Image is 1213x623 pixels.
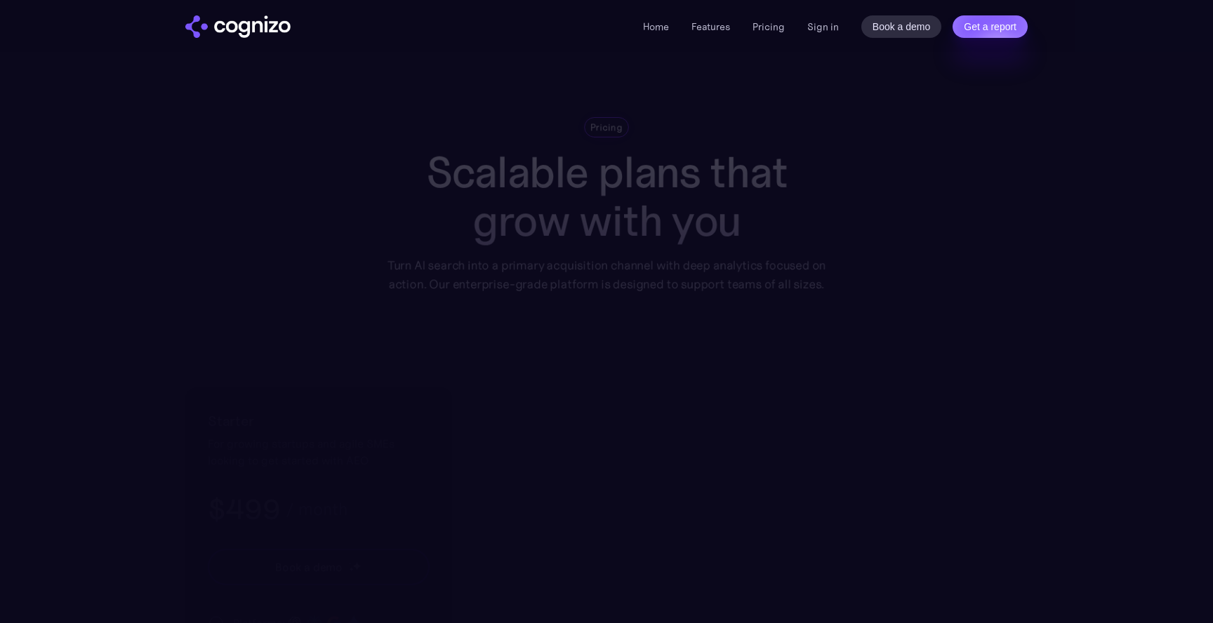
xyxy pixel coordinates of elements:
[807,18,839,35] a: Sign in
[377,148,835,245] h1: Scalable plans that grow with you
[643,20,669,33] a: Home
[753,20,785,33] a: Pricing
[590,121,623,134] div: Pricing
[861,15,942,38] a: Book a demo
[208,549,430,585] a: Book a demostarstarstar
[286,501,347,518] div: / month
[349,562,351,564] img: star
[208,410,430,432] h2: Starter
[208,435,430,469] div: For growing startups and agile SMEs looking to get started with AEO
[349,567,354,572] img: star
[953,15,1028,38] a: Get a report
[208,491,280,528] h3: $499
[185,15,291,38] a: home
[352,561,362,570] img: star
[377,256,835,294] div: Turn AI search into a primary acquisition channel with deep analytics focused on action. Our ente...
[185,15,291,38] img: cognizo logo
[691,20,730,33] a: Features
[275,558,343,575] div: Book a demo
